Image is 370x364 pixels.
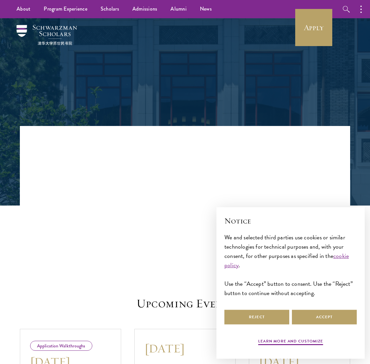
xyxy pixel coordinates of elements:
[91,199,279,212] div: 20250812
[224,310,289,325] button: Reject
[224,233,357,298] div: We and selected third parties use cookies or similar technologies for technical purposes and, wit...
[17,25,77,45] img: Schwarzman Scholars
[258,338,323,346] button: Learn more and customize
[295,9,332,46] a: Apply
[82,296,288,311] h2: Upcoming Events
[317,131,334,137] span: Share
[224,215,357,226] h2: Notice
[317,131,344,137] button: Share
[91,158,279,189] h1: An Introduction to Schwarzman Scholars
[145,341,225,356] h3: [DATE]
[91,242,164,257] a: Attend Livestream
[20,117,62,124] a: Back to Events
[91,212,279,225] div: 9:00 am
[292,310,357,325] button: Accept
[98,141,120,148] a: Info Sessions
[30,341,92,351] div: Application Walkthroughs
[224,251,349,270] a: cookie policy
